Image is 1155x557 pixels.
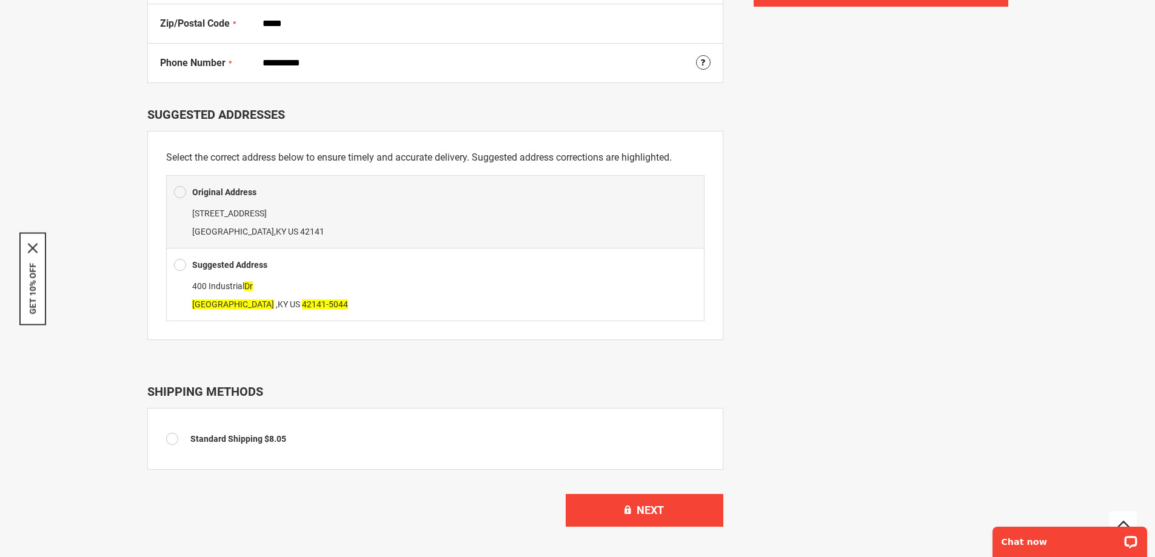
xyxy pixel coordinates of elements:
[192,281,253,291] span: 400 Industrial
[28,243,38,253] svg: close icon
[302,299,348,309] span: 42141-5044
[192,208,267,218] span: [STREET_ADDRESS]
[192,260,267,270] b: Suggested Address
[290,299,300,309] span: US
[28,262,38,314] button: GET 10% OFF
[985,519,1155,557] iframe: LiveChat chat widget
[160,57,226,68] span: Phone Number
[244,281,253,291] span: Dr
[147,384,723,399] div: Shipping Methods
[278,299,288,309] span: KY
[264,434,286,444] span: $8.05
[300,227,324,236] span: 42141
[637,504,664,516] span: Next
[192,227,274,236] span: [GEOGRAPHIC_DATA]
[192,187,256,197] b: Original Address
[174,277,697,313] div: ,
[166,150,705,165] p: Select the correct address below to ensure timely and accurate delivery. Suggested address correc...
[28,243,38,253] button: Close
[276,227,286,236] span: KY
[190,434,263,444] span: Standard Shipping
[288,227,298,236] span: US
[160,18,230,29] span: Zip/Postal Code
[147,107,723,122] div: Suggested Addresses
[192,299,274,309] span: [GEOGRAPHIC_DATA]
[174,204,697,241] div: ,
[566,494,723,527] button: Next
